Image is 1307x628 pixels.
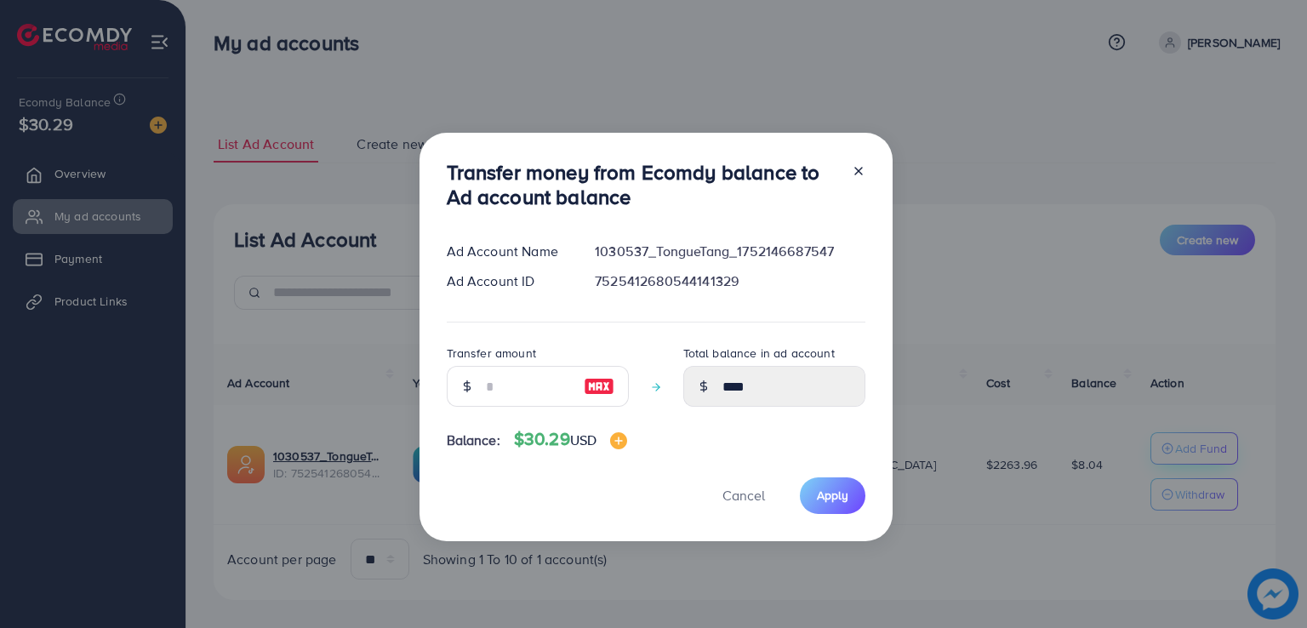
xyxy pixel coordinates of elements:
[701,477,786,514] button: Cancel
[447,431,500,450] span: Balance:
[683,345,835,362] label: Total balance in ad account
[581,242,878,261] div: 1030537_TongueTang_1752146687547
[800,477,865,514] button: Apply
[447,345,536,362] label: Transfer amount
[817,487,848,504] span: Apply
[433,271,582,291] div: Ad Account ID
[722,486,765,505] span: Cancel
[433,242,582,261] div: Ad Account Name
[584,376,614,397] img: image
[581,271,878,291] div: 7525412680544141329
[610,432,627,449] img: image
[514,429,627,450] h4: $30.29
[570,431,596,449] span: USD
[447,160,838,209] h3: Transfer money from Ecomdy balance to Ad account balance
